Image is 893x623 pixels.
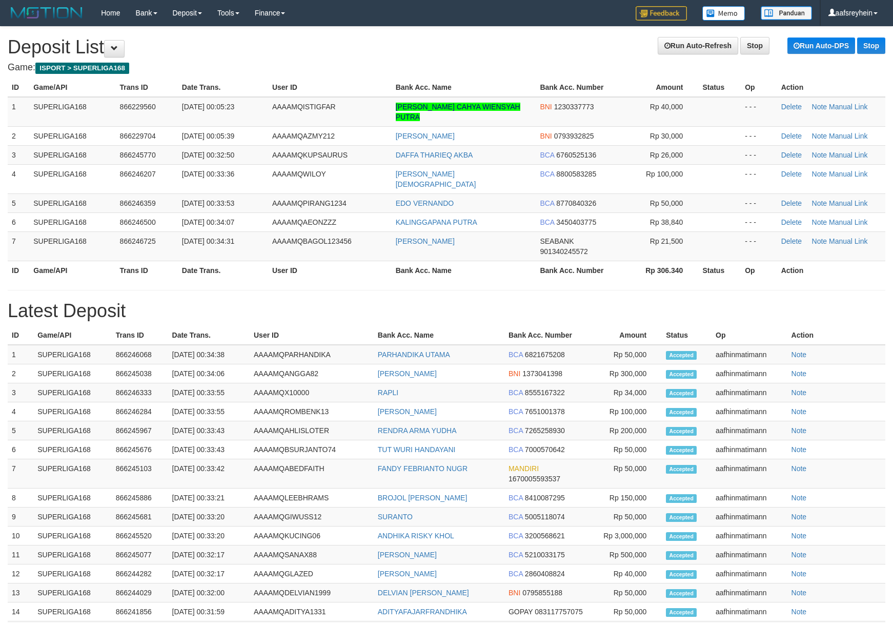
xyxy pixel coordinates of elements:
a: Delete [781,199,802,207]
td: 866245967 [112,421,168,440]
th: Bank Acc. Name [392,78,536,97]
td: AAAAMQBSURJANTO74 [250,440,374,459]
a: ADITYAFAJARFRANDHIKA [378,608,467,616]
td: [DATE] 00:33:20 [168,527,250,546]
a: Note [791,369,807,378]
span: Rp 50,000 [650,199,683,207]
td: SUPERLIGA168 [33,583,111,602]
span: BCA [540,151,554,159]
img: Feedback.jpg [636,6,687,21]
td: 12 [8,564,33,583]
a: TUT WURI HANDAYANI [378,445,456,454]
td: 3 [8,145,29,164]
td: [DATE] 00:33:43 [168,440,250,459]
td: 3 [8,383,33,402]
span: BCA [540,199,554,207]
span: Accepted [666,513,697,522]
span: BCA [509,532,523,540]
td: [DATE] 00:34:38 [168,345,250,364]
span: 3450403775 [556,218,596,226]
td: 866245038 [112,364,168,383]
td: Rp 3,000,000 [591,527,662,546]
td: AAAAMQKUCING06 [250,527,374,546]
a: [PERSON_NAME] [378,369,437,378]
span: BNI [509,369,520,378]
td: 866245103 [112,459,168,489]
td: [DATE] 00:33:55 [168,402,250,421]
td: 13 [8,583,33,602]
td: - - - [741,193,777,212]
td: 866245077 [112,546,168,564]
td: aafhinmatimann [712,489,787,508]
td: SUPERLIGA168 [29,193,115,212]
span: Rp 38,840 [650,218,683,226]
span: 866246725 [120,237,156,245]
span: Rp 30,000 [650,132,683,140]
span: [DATE] 00:34:31 [182,237,234,245]
span: BCA [540,170,554,178]
td: 2 [8,364,33,383]
span: 6821675208 [525,351,565,359]
a: Manual Link [829,218,868,226]
span: 3200568621 [525,532,565,540]
span: BCA [509,388,523,397]
td: SUPERLIGA168 [29,231,115,261]
th: Bank Acc. Number [536,261,626,280]
td: Rp 200,000 [591,421,662,440]
a: Note [812,199,827,207]
td: SUPERLIGA168 [29,212,115,231]
td: [DATE] 00:34:06 [168,364,250,383]
td: SUPERLIGA168 [33,421,111,440]
td: aafhinmatimann [712,564,787,583]
a: Note [791,426,807,435]
a: Note [791,351,807,359]
a: Note [812,170,827,178]
td: SUPERLIGA168 [29,145,115,164]
span: Accepted [666,551,697,560]
h4: Game: [8,63,885,73]
th: ID [8,261,29,280]
th: ID [8,78,29,97]
td: [DATE] 00:32:17 [168,564,250,583]
td: 5 [8,193,29,212]
a: Delete [781,170,802,178]
th: Op [741,261,777,280]
a: Note [791,532,807,540]
span: 1373041398 [522,369,562,378]
span: 0793932825 [554,132,594,140]
a: Manual Link [829,237,868,245]
td: aafhinmatimann [712,402,787,421]
a: [PERSON_NAME] CAHYA WIENSYAH PUTRA [396,103,520,121]
td: Rp 50,000 [591,583,662,602]
span: Rp 40,000 [650,103,683,111]
td: SUPERLIGA168 [29,126,115,145]
span: 866246500 [120,218,156,226]
td: 866241856 [112,602,168,621]
a: Delete [781,151,802,159]
td: SUPERLIGA168 [33,402,111,421]
a: Note [812,132,827,140]
td: AAAAMQDELVIAN1999 [250,583,374,602]
span: Accepted [666,532,697,541]
td: aafhinmatimann [712,459,787,489]
th: Trans ID [116,78,178,97]
td: 7 [8,231,29,261]
span: BCA [509,551,523,559]
td: 10 [8,527,33,546]
th: User ID [268,78,392,97]
a: Note [791,464,807,473]
td: Rp 34,000 [591,383,662,402]
span: Accepted [666,570,697,579]
span: AAAAMQKUPSAURUS [272,151,348,159]
th: Status [698,78,741,97]
td: [DATE] 00:33:20 [168,508,250,527]
td: 866244029 [112,583,168,602]
a: Manual Link [829,199,868,207]
td: 1 [8,97,29,127]
a: Stop [857,37,885,54]
th: Bank Acc. Name [374,326,504,345]
th: Date Trans. [178,261,268,280]
span: BCA [509,570,523,578]
a: Manual Link [829,151,868,159]
td: aafhinmatimann [712,364,787,383]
